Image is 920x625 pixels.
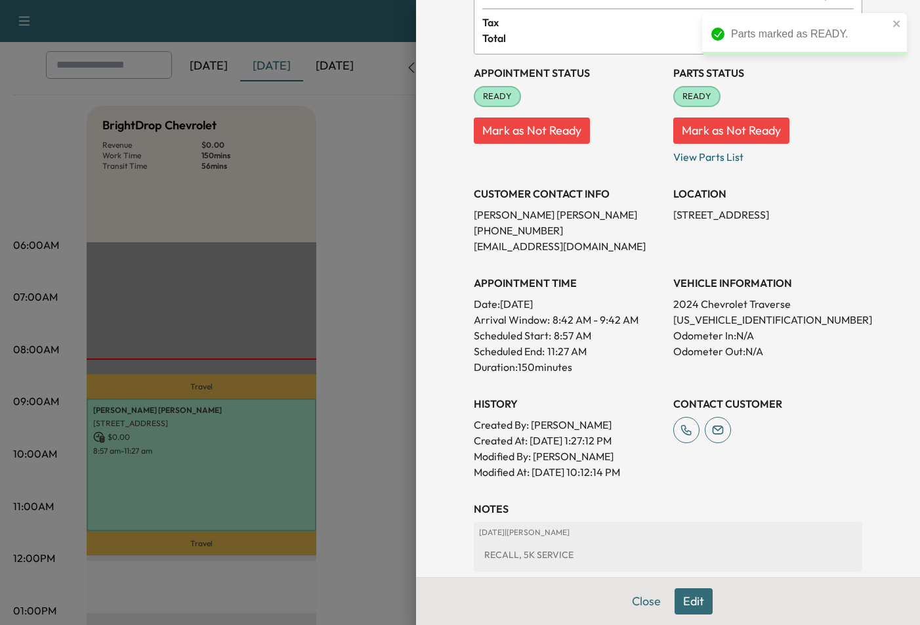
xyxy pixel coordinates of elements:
button: Mark as Not Ready [673,118,789,144]
p: [PERSON_NAME] [PERSON_NAME] [474,207,663,223]
h3: Parts Status [673,65,862,81]
h3: NOTES [474,501,862,517]
button: Mark as Not Ready [474,118,590,144]
p: 8:57 AM [554,328,591,343]
p: Duration: 150 minutes [474,359,663,375]
p: [STREET_ADDRESS] [673,207,862,223]
span: 8:42 AM - 9:42 AM [553,312,638,328]
h3: VEHICLE INFORMATION [673,275,862,291]
p: [EMAIL_ADDRESS][DOMAIN_NAME] [474,238,663,254]
h3: Appointment Status [474,65,663,81]
p: Scheduled Start: [474,328,551,343]
span: READY [475,90,520,103]
h3: LOCATION [673,186,862,202]
p: Modified By : [PERSON_NAME] [474,448,663,464]
span: Total [482,30,822,46]
p: Created By : [PERSON_NAME] [474,417,663,433]
p: 11:27 AM [547,343,587,359]
span: Tax [482,14,822,30]
p: Modified At : [DATE] 10:12:14 PM [474,464,663,480]
p: Odometer In: N/A [673,328,862,343]
p: [DATE] | [PERSON_NAME] [479,527,857,538]
h3: History [474,396,663,412]
button: close [892,18,902,29]
h3: APPOINTMENT TIME [474,275,663,291]
button: Close [623,588,669,614]
p: Date: [DATE] [474,296,663,312]
p: [PHONE_NUMBER] [474,223,663,238]
p: Created At : [DATE] 1:27:12 PM [474,433,663,448]
p: Odometer Out: N/A [673,343,862,359]
div: Parts marked as READY. [731,26,889,42]
p: View Parts List [673,144,862,165]
h3: CONTACT CUSTOMER [673,396,862,412]
div: RECALL, 5K SERVICE [479,543,857,567]
h3: CUSTOMER CONTACT INFO [474,186,663,202]
p: Arrival Window: [474,312,663,328]
p: 2024 Chevrolet Traverse [673,296,862,312]
p: [US_VEHICLE_IDENTIFICATION_NUMBER] [673,312,862,328]
button: Edit [675,588,713,614]
span: READY [675,90,719,103]
p: Scheduled End: [474,343,545,359]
